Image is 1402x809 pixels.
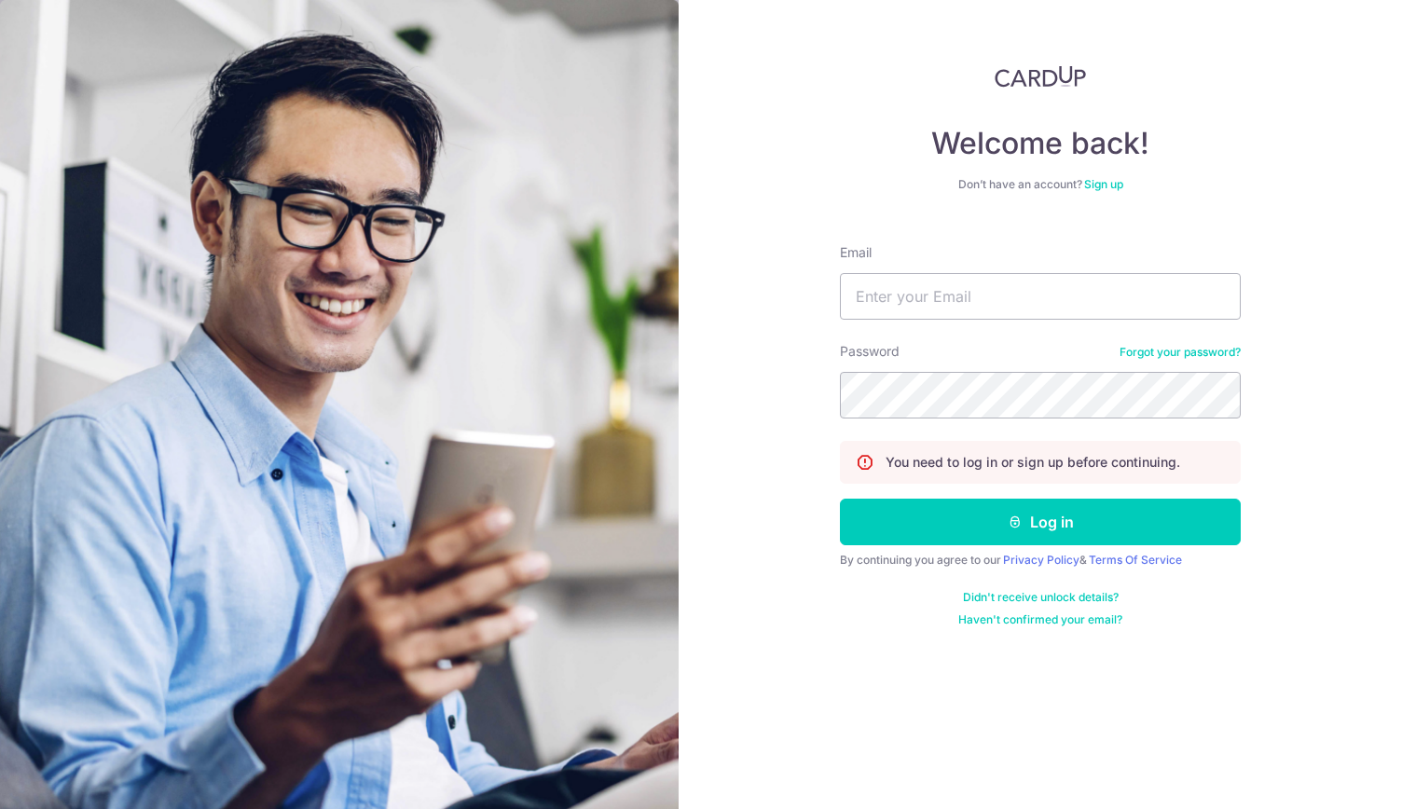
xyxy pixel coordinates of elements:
a: Privacy Policy [1003,553,1079,567]
p: You need to log in or sign up before continuing. [886,453,1180,472]
label: Password [840,342,900,361]
a: Didn't receive unlock details? [963,590,1119,605]
input: Enter your Email [840,273,1241,320]
h4: Welcome back! [840,125,1241,162]
a: Terms Of Service [1089,553,1182,567]
img: CardUp Logo [995,65,1086,88]
a: Sign up [1084,177,1123,191]
label: Email [840,243,872,262]
div: By continuing you agree to our & [840,553,1241,568]
a: Forgot your password? [1120,345,1241,360]
a: Haven't confirmed your email? [958,612,1122,627]
button: Log in [840,499,1241,545]
div: Don’t have an account? [840,177,1241,192]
